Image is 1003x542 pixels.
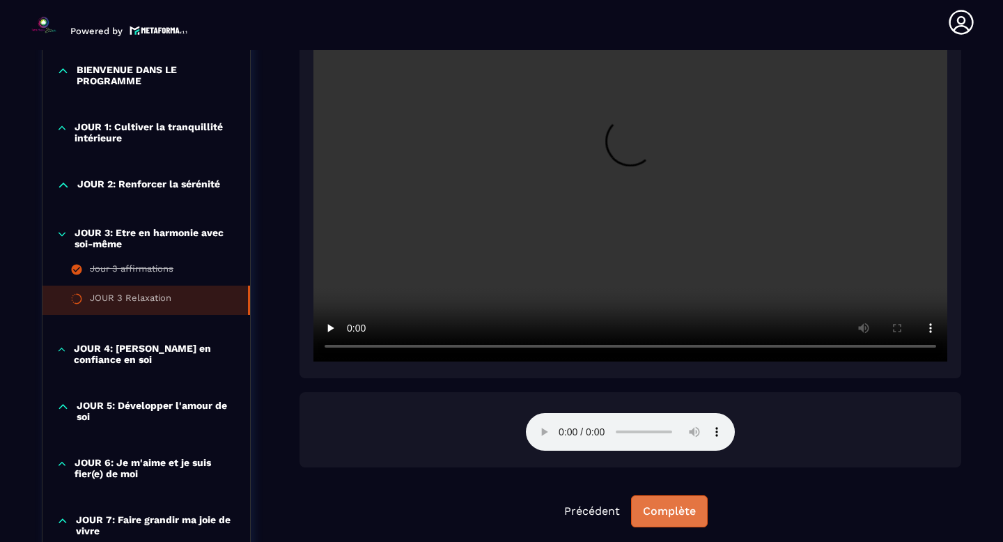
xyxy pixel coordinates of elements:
[631,495,708,527] button: Complète
[70,26,123,36] p: Powered by
[90,263,173,279] div: Jour 3 affirmations
[77,178,220,192] p: JOUR 2: Renforcer la sérénité
[75,457,236,479] p: JOUR 6: Je m'aime et je suis fier(e) de moi
[75,121,236,144] p: JOUR 1: Cultiver la tranquillité intérieure
[75,227,236,249] p: JOUR 3: Etre en harmonie avec soi-même
[130,24,188,36] img: logo
[76,514,236,536] p: JOUR 7: Faire grandir ma joie de vivre
[77,64,236,86] p: BIENVENUE DANS LE PROGRAMME
[90,293,171,308] div: JOUR 3 Relaxation
[74,343,236,365] p: JOUR 4: [PERSON_NAME] en confiance en soi
[643,504,696,518] div: Complète
[77,400,236,422] p: JOUR 5: Développer l'amour de soi
[553,496,631,527] button: Précédent
[28,14,60,36] img: logo-branding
